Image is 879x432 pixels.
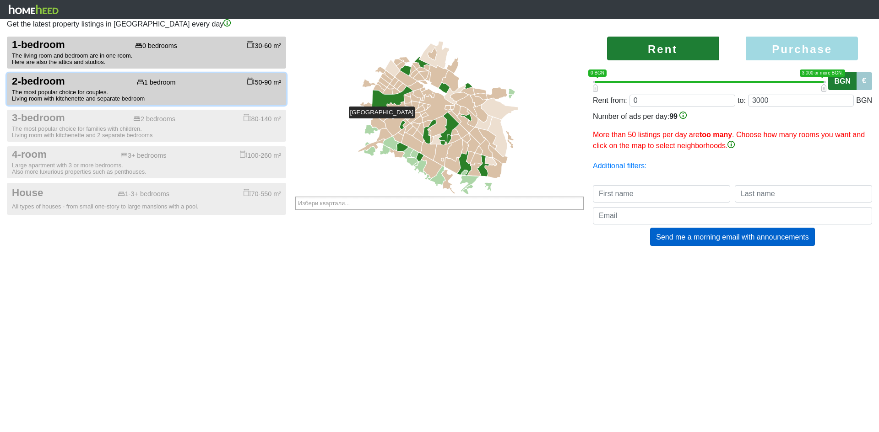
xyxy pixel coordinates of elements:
[12,168,146,175] font: Also more luxurious properties such as penthouses.
[12,187,43,198] font: House
[12,203,199,210] font: All types of houses - from small one-story to large mansions with a pool.
[141,115,175,123] font: 2 bedrooms
[12,125,142,132] font: The most popular choice for families with children.
[856,72,872,90] label: €
[247,77,281,86] div: 50-90 m²
[12,132,152,139] font: Living room with kitchenette and 2 separate bedrooms
[7,110,286,142] button: 3-bedroom 2 bedrooms 80-140 m² The most popular choice for families with children.Living room wit...
[700,131,732,139] font: too many
[12,39,65,50] font: 1-bedroom
[7,37,286,69] button: 1-bedroom 0 bedrooms 30-60 m² The living room and bedroom are in one room.Here are also the attic...
[7,20,223,28] font: Get the latest property listings in [GEOGRAPHIC_DATA] every day
[593,162,646,170] a: Additional filters:
[591,70,604,75] font: 0 BGN
[244,189,281,198] div: 70-550 m²
[12,59,105,65] font: Here are also the attics and studios.
[12,112,65,123] font: 3-bedroom
[244,114,281,123] div: 80-140 m²
[834,77,851,85] font: BGN
[7,73,286,105] button: 2-bedroom 1 bedroom 50-90 m² The most popular choice for couples.Living room with kitchenette and...
[247,41,281,50] div: 30-60 m²
[12,52,132,59] font: The living room and bedroom are in one room.
[648,43,678,55] font: Rent
[802,70,843,75] font: 3,000 or more BGN.
[738,96,746,104] font: to:
[144,79,176,86] font: 1 bedroom
[12,95,145,102] font: Living room with kitchenette and separate bedroom
[656,233,809,241] font: Send me a morning email with announcements
[12,162,123,169] font: Large apartment with 3 or more bedrooms.
[12,75,65,87] font: 2-bedroom
[669,112,678,120] span: 99
[7,146,286,178] button: 4-room 3+ bedrooms 100-260 m² Large apartment with 3 or more bedrooms.Also more luxurious propert...
[593,185,730,203] input: First name
[240,150,281,160] div: 100-260 m²
[12,89,108,96] font: The most popular choice for couples.
[593,112,669,120] font: Number of ads per day:
[593,131,700,139] font: More than 50 listings per day are
[679,112,687,119] img: info-3.png
[772,43,832,55] font: Purchase
[735,185,872,203] input: Last name
[128,152,166,159] font: 3+ bedrooms
[650,228,815,245] button: Send me a morning email with announcements
[593,96,627,104] font: Rent from:
[593,207,872,224] input: Email
[856,96,872,104] font: BGN
[125,190,169,197] font: 1-3+ bedrooms
[7,183,286,215] button: House 1-3+ bedrooms 70-550 m² All types of houses - from small one-story to large mansions with a...
[142,42,177,49] font: 0 bedrooms
[223,19,231,27] img: info-3.png
[727,141,735,148] img: info-3.png
[12,149,47,160] font: 4-room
